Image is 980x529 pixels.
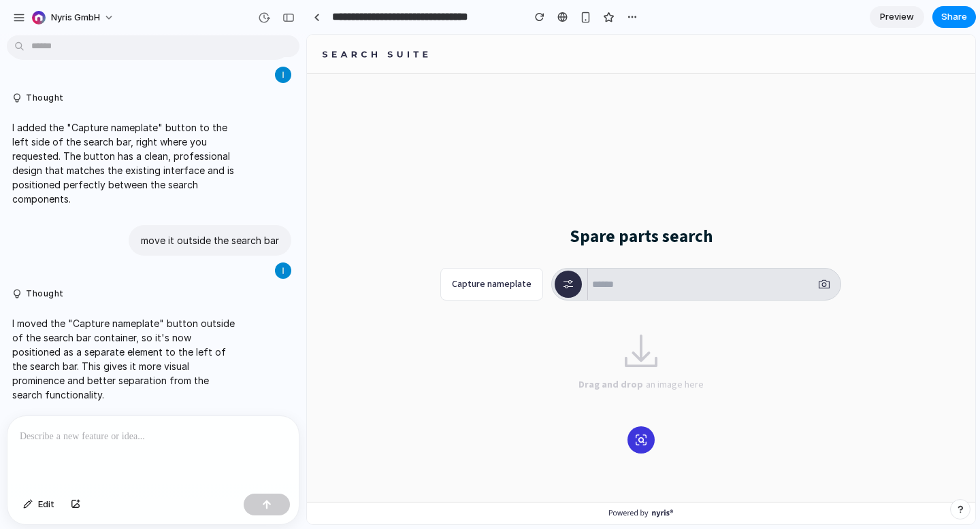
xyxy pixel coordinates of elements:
[272,343,339,357] span: Drag and drop
[263,188,406,216] h1: Spare parts search
[38,498,54,511] span: Edit
[27,7,121,29] button: nyris GmbH
[51,11,100,24] span: nyris GmbH
[133,233,236,266] button: Capture nameplate
[880,10,914,24] span: Preview
[12,316,240,402] p: I moved the "Capture nameplate" button outside of the search bar container, so it's now positione...
[870,6,924,28] a: Preview
[16,494,61,515] button: Edit
[932,6,976,28] button: Share
[12,120,240,206] p: I added the "Capture nameplate" button to the left side of the search bar, right where you reques...
[141,233,279,248] p: move it outside the search bar
[272,343,397,358] div: an image here
[11,16,126,23] img: logo
[941,10,967,24] span: Share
